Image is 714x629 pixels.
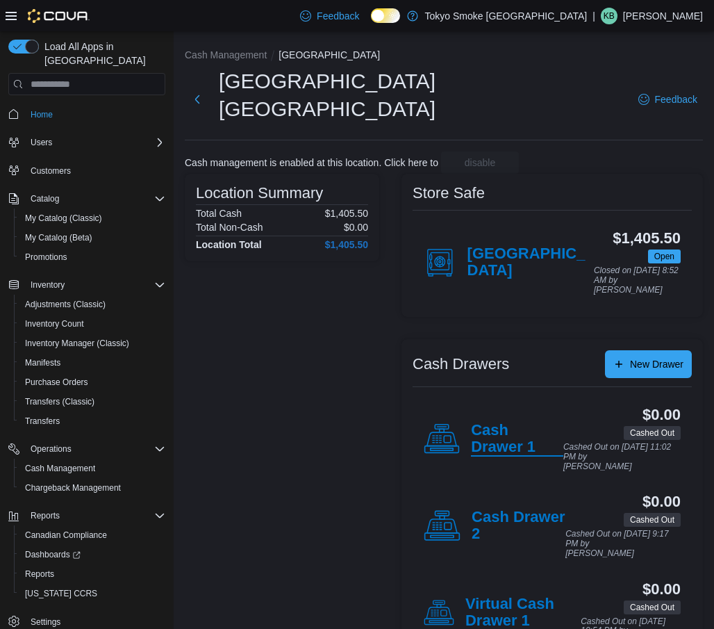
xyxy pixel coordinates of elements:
[25,377,88,388] span: Purchase Orders
[14,314,171,334] button: Inventory Count
[655,92,697,106] span: Feedback
[19,585,103,602] a: [US_STATE] CCRS
[467,245,594,280] h4: [GEOGRAPHIC_DATA]
[25,318,84,329] span: Inventory Count
[25,463,95,474] span: Cash Management
[654,250,674,263] span: Open
[19,296,165,313] span: Adjustments (Classic)
[633,85,703,113] a: Feedback
[19,566,165,582] span: Reports
[471,422,563,457] h4: Cash Drawer 1
[31,616,60,628] span: Settings
[25,105,165,122] span: Home
[19,249,165,266] span: Promotions
[25,569,54,580] span: Reports
[19,374,94,391] a: Purchase Orders
[28,9,90,23] img: Cova
[25,299,106,310] span: Adjustments (Classic)
[31,279,65,291] span: Inventory
[19,460,165,477] span: Cash Management
[25,277,165,293] span: Inventory
[25,213,102,224] span: My Catalog (Classic)
[3,506,171,525] button: Reports
[14,334,171,353] button: Inventory Manager (Classic)
[25,106,58,123] a: Home
[630,427,674,439] span: Cashed Out
[185,157,438,168] p: Cash management is enabled at this location. Click here to
[613,230,681,247] h3: $1,405.50
[31,165,71,177] span: Customers
[14,525,171,545] button: Canadian Compliance
[371,23,372,24] span: Dark Mode
[325,208,368,219] p: $1,405.50
[19,546,86,563] a: Dashboards
[592,8,595,24] p: |
[14,373,171,392] button: Purchase Orders
[25,588,97,599] span: [US_STATE] CCRS
[25,441,165,457] span: Operations
[14,209,171,228] button: My Catalog (Classic)
[630,514,674,526] span: Cashed Out
[19,229,98,246] a: My Catalog (Beta)
[465,156,495,170] span: disable
[31,193,59,204] span: Catalog
[19,566,60,582] a: Reports
[14,459,171,478] button: Cash Management
[25,134,165,151] span: Users
[25,396,94,407] span: Transfers (Classic)
[594,266,681,295] p: Closed on [DATE] 8:52 AM by [PERSON_NAME]
[196,222,263,233] h6: Total Non-Cash
[624,601,681,614] span: Cashed Out
[642,407,681,423] h3: $0.00
[19,335,165,352] span: Inventory Manager (Classic)
[19,354,165,371] span: Manifests
[25,530,107,541] span: Canadian Compliance
[25,190,65,207] button: Catalog
[25,507,65,524] button: Reports
[371,8,400,23] input: Dark Mode
[642,581,681,598] h3: $0.00
[601,8,617,24] div: Kyle Bayne
[3,104,171,124] button: Home
[25,338,129,349] span: Inventory Manager (Classic)
[14,584,171,603] button: [US_STATE] CCRS
[344,222,368,233] p: $0.00
[565,530,681,558] p: Cashed Out on [DATE] 9:17 PM by [PERSON_NAME]
[3,189,171,209] button: Catalog
[413,185,485,202] h3: Store Safe
[25,232,92,243] span: My Catalog (Beta)
[196,239,262,250] h4: Location Total
[19,335,135,352] a: Inventory Manager (Classic)
[14,392,171,411] button: Transfers (Classic)
[294,2,365,30] a: Feedback
[630,601,674,614] span: Cashed Out
[31,137,52,148] span: Users
[3,275,171,295] button: Inventory
[19,316,165,332] span: Inventory Count
[25,162,165,179] span: Customers
[25,134,58,151] button: Users
[196,208,242,219] h6: Total Cash
[196,185,323,202] h3: Location Summary
[441,152,519,174] button: disable
[624,426,681,440] span: Cashed Out
[19,210,165,227] span: My Catalog (Classic)
[317,9,359,23] span: Feedback
[563,443,681,471] p: Cashed Out on [DATE] 11:02 PM by [PERSON_NAME]
[14,564,171,584] button: Reports
[19,393,165,410] span: Transfers (Classic)
[630,357,683,371] span: New Drawer
[19,296,111,313] a: Adjustments (Classic)
[14,228,171,247] button: My Catalog (Beta)
[185,85,210,113] button: Next
[19,249,73,266] a: Promotions
[604,8,615,24] span: KB
[425,8,588,24] p: Tokyo Smoke [GEOGRAPHIC_DATA]
[14,478,171,498] button: Chargeback Management
[19,460,101,477] a: Cash Management
[624,513,681,527] span: Cashed Out
[472,509,565,544] h4: Cash Drawer 2
[25,277,70,293] button: Inventory
[31,510,60,521] span: Reports
[623,8,703,24] p: [PERSON_NAME]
